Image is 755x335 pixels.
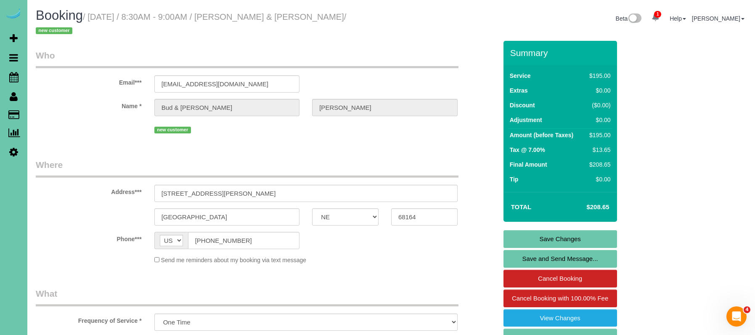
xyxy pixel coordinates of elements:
legend: Who [36,49,458,68]
label: Amount (before Taxes) [510,131,573,139]
div: $195.00 [586,131,610,139]
span: new customer [36,27,72,34]
a: View Changes [503,309,617,327]
img: Automaid Logo [5,8,22,20]
a: 1 [647,8,664,27]
div: $13.65 [586,146,610,154]
legend: Where [36,159,458,178]
legend: What [36,287,458,306]
div: $208.65 [586,160,610,169]
label: Tip [510,175,519,183]
a: Help [670,15,686,22]
label: Adjustment [510,116,542,124]
iframe: Intercom live chat [726,306,747,327]
span: 1 [654,11,661,18]
div: $195.00 [586,72,610,80]
a: [PERSON_NAME] [692,15,744,22]
a: Save Changes [503,230,617,248]
img: New interface [628,13,641,24]
label: Final Amount [510,160,547,169]
small: / [DATE] / 8:30AM - 9:00AM / [PERSON_NAME] & [PERSON_NAME] [36,12,346,36]
h3: Summary [510,48,613,58]
label: Service [510,72,531,80]
div: ($0.00) [586,101,610,109]
a: Beta [616,15,642,22]
a: Cancel Booking with 100.00% Fee [503,290,617,307]
span: Send me reminders about my booking via text message [161,257,307,263]
a: Cancel Booking [503,270,617,287]
span: Cancel Booking with 100.00% Fee [512,295,608,302]
div: $0.00 [586,175,610,183]
span: 4 [744,306,750,313]
div: $0.00 [586,116,610,124]
label: Name * [29,99,148,110]
span: Booking [36,8,83,23]
h4: $208.65 [561,204,609,211]
span: new customer [154,127,191,133]
strong: Total [511,203,532,210]
a: Save and Send Message... [503,250,617,268]
label: Discount [510,101,535,109]
label: Extras [510,86,528,95]
label: Tax @ 7.00% [510,146,545,154]
label: Frequency of Service * [29,314,148,325]
div: $0.00 [586,86,610,95]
